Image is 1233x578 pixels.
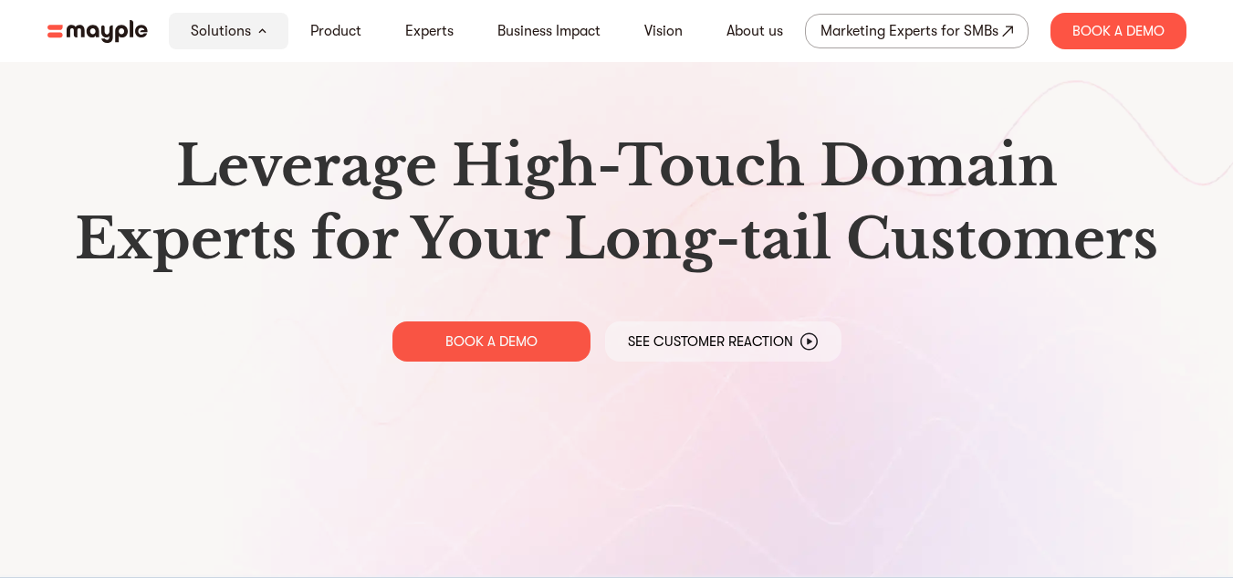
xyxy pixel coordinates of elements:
p: BOOK A DEMO [445,332,538,351]
a: Business Impact [497,20,601,42]
a: Solutions [191,20,251,42]
img: mayple-logo [47,20,148,43]
a: Product [310,20,361,42]
a: Experts [405,20,454,42]
p: See Customer Reaction [628,332,793,351]
a: BOOK A DEMO [392,321,590,362]
a: About us [726,20,783,42]
div: Marketing Experts for SMBs [820,18,998,44]
a: Vision [644,20,683,42]
img: arrow-down [258,28,266,34]
div: Book A Demo [1050,13,1186,49]
h1: Leverage High-Touch Domain Experts for Your Long-tail Customers [62,130,1172,276]
a: Marketing Experts for SMBs [805,14,1029,48]
a: See Customer Reaction [605,321,841,362]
